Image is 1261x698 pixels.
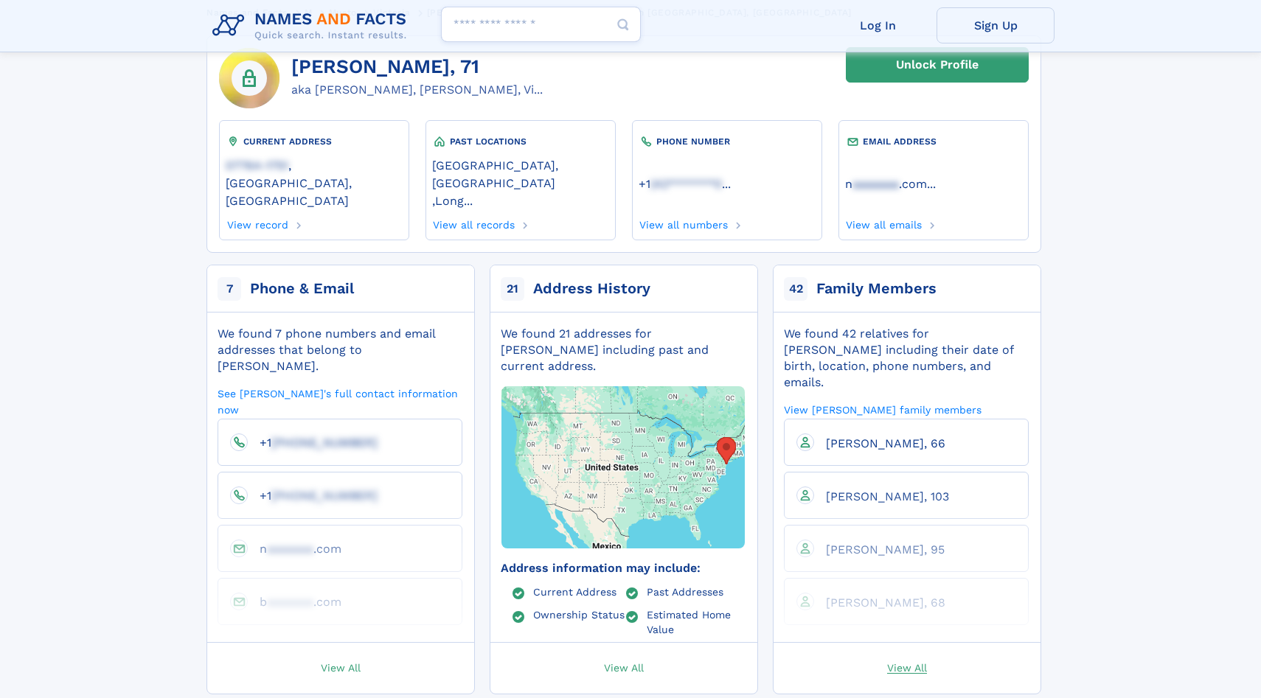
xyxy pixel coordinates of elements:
span: View All [321,660,361,674]
a: +1[PHONE_NUMBER] [248,488,378,502]
span: [PERSON_NAME], 68 [826,596,945,610]
span: [PERSON_NAME], 66 [826,436,945,450]
div: PAST LOCATIONS [432,134,609,149]
div: We found 21 addresses for [PERSON_NAME] including past and current address. [501,326,746,374]
a: Past Addresses [647,585,723,597]
div: Unlock Profile [896,48,979,82]
a: Sign Up [937,7,1055,43]
a: View all records [432,214,515,231]
a: View all numbers [639,214,729,231]
span: 21 [501,277,524,301]
div: Phone & Email [250,279,354,299]
a: [GEOGRAPHIC_DATA], [GEOGRAPHIC_DATA] [432,157,609,190]
h1: [PERSON_NAME], 71 [291,56,543,78]
span: View All [887,660,927,674]
span: aaaaaaa [852,177,899,191]
img: Logo Names and Facts [206,6,419,46]
span: [PHONE_NUMBER] [271,489,378,503]
a: [PERSON_NAME], 103 [814,489,949,503]
div: aka [PERSON_NAME], [PERSON_NAME], Vi... [291,81,543,99]
a: View [PERSON_NAME] family members [784,402,982,416]
div: , [432,149,609,214]
span: 7 [218,277,241,301]
div: Family Members [816,279,937,299]
a: Estimated Home Value [647,608,746,635]
a: See [PERSON_NAME]'s full contact information now [218,386,462,416]
a: ... [639,177,816,191]
span: 07764-1751 [226,158,288,172]
a: 07764-1751, [GEOGRAPHIC_DATA], [GEOGRAPHIC_DATA] [226,157,403,208]
a: naaaaaaa.com [248,541,341,555]
a: View All [766,643,1048,694]
a: [PERSON_NAME], 68 [814,595,945,609]
span: [PERSON_NAME], 95 [826,542,945,556]
div: Address information may include: [501,560,746,576]
div: CURRENT ADDRESS [226,134,403,149]
div: Address History [533,279,650,299]
img: Map with markers on addresses Victoria M Musto [402,283,844,652]
span: aaaaaaa [267,542,313,556]
input: search input [441,7,641,42]
div: PHONE NUMBER [639,134,816,149]
a: Long... [435,192,473,208]
a: Ownership Status [533,608,625,620]
div: We found 42 relatives for [PERSON_NAME] including their date of birth, location, phone numbers, a... [784,326,1029,391]
a: naaaaaaa.com [845,175,927,191]
a: View all emails [845,214,923,231]
a: baaaaaaa.com [248,594,341,608]
a: Log In [819,7,937,43]
button: Search Button [605,7,641,43]
div: EMAIL ADDRESS [845,134,1022,149]
a: ... [845,177,1022,191]
a: View All [483,643,765,694]
span: View All [604,660,644,674]
span: aaaaaaa [267,595,313,609]
a: View record [226,214,288,231]
a: +1[PHONE_NUMBER] [248,435,378,449]
a: Unlock Profile [846,47,1029,83]
a: Current Address [533,585,616,597]
span: [PERSON_NAME], 103 [826,489,949,503]
a: [PERSON_NAME], 95 [814,542,945,556]
span: 42 [784,277,807,301]
a: [PERSON_NAME], 66 [814,436,945,450]
a: View All [200,643,482,694]
div: We found 7 phone numbers and email addresses that belong to [PERSON_NAME]. [218,326,462,374]
span: [PHONE_NUMBER] [271,436,378,450]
